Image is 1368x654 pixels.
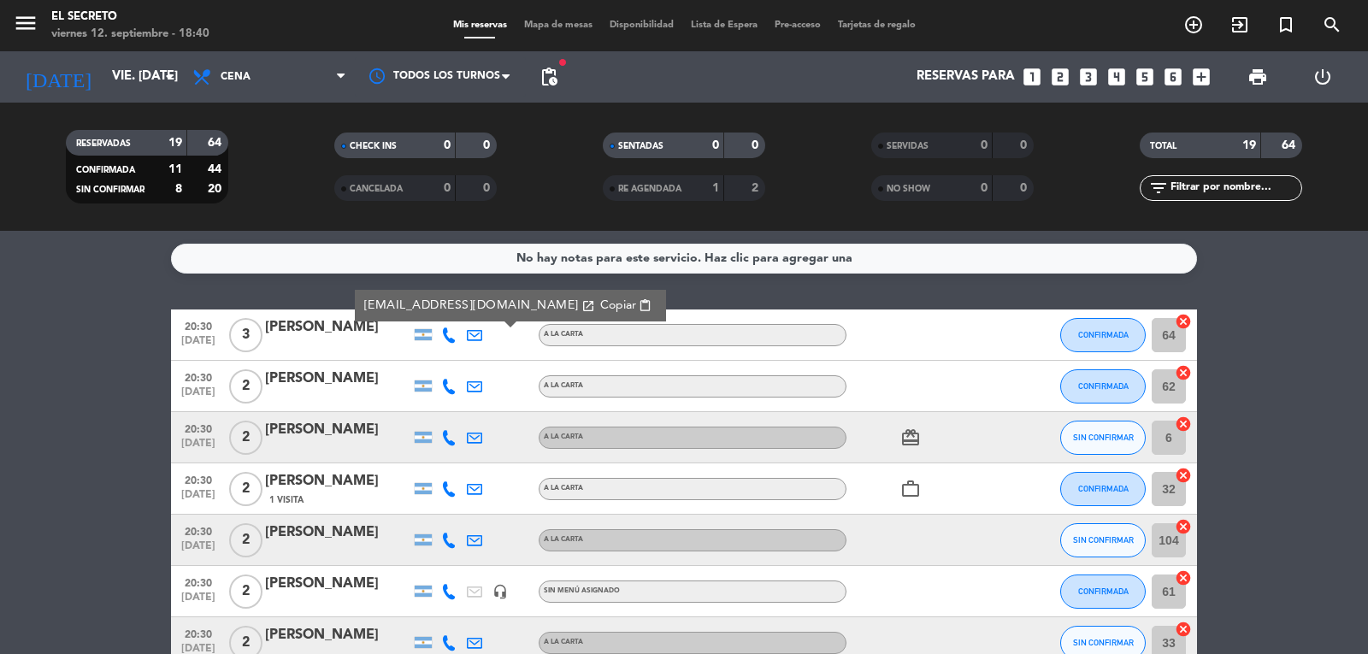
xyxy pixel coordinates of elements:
[1078,586,1129,596] span: CONFIRMADA
[265,316,410,339] div: [PERSON_NAME]
[1175,415,1192,433] i: cancel
[1049,66,1071,88] i: looks_two
[1073,535,1134,545] span: SIN CONFIRMAR
[544,331,583,338] span: A LA CARTA
[887,142,929,150] span: SERVIDAS
[265,419,410,441] div: [PERSON_NAME]
[1148,178,1169,198] i: filter_list
[483,182,493,194] strong: 0
[1229,15,1250,35] i: exit_to_app
[981,182,988,194] strong: 0
[76,186,144,194] span: SIN CONFIRMAR
[269,493,304,507] span: 1 Visita
[544,382,583,389] span: A LA CARTA
[1020,139,1030,151] strong: 0
[1078,484,1129,493] span: CONFIRMADA
[1078,381,1129,391] span: CONFIRMADA
[177,540,220,560] span: [DATE]
[1106,66,1128,88] i: looks_4
[544,485,583,492] span: A LA CARTA
[76,166,135,174] span: CONFIRMADA
[1282,139,1299,151] strong: 64
[208,183,225,195] strong: 20
[208,137,225,149] strong: 64
[265,470,410,492] div: [PERSON_NAME]
[1162,66,1184,88] i: looks_6
[544,433,583,440] span: A LA CARTA
[177,438,220,457] span: [DATE]
[1169,179,1301,197] input: Filtrar por nombre...
[981,139,988,151] strong: 0
[229,421,262,455] span: 2
[445,21,516,30] span: Mis reservas
[221,71,251,83] span: Cena
[1242,139,1256,151] strong: 19
[1060,472,1146,506] button: CONFIRMADA
[364,296,595,315] a: [EMAIL_ADDRESS][DOMAIN_NAME]open_in_new
[516,21,601,30] span: Mapa de mesas
[539,67,559,87] span: pending_actions
[208,163,225,175] strong: 44
[516,249,852,268] div: No hay notas para este servicio. Haz clic para agregar una
[544,587,620,594] span: Sin menú asignado
[557,57,568,68] span: fiber_manual_record
[350,142,397,150] span: CHECK INS
[265,573,410,595] div: [PERSON_NAME]
[229,472,262,506] span: 2
[444,139,451,151] strong: 0
[492,584,508,599] i: headset_mic
[1060,523,1146,557] button: SIN CONFIRMAR
[581,299,595,313] i: open_in_new
[829,21,924,30] span: Tarjetas de regalo
[1175,518,1192,535] i: cancel
[175,183,182,195] strong: 8
[229,318,262,352] span: 3
[1150,142,1176,150] span: TOTAL
[1021,66,1043,88] i: looks_one
[51,26,209,43] div: viernes 12. septiembre - 18:40
[1060,318,1146,352] button: CONFIRMADA
[1078,330,1129,339] span: CONFIRMADA
[229,574,262,609] span: 2
[618,142,663,150] span: SENTADAS
[177,315,220,335] span: 20:30
[1247,67,1268,87] span: print
[13,10,38,36] i: menu
[177,592,220,611] span: [DATE]
[51,9,209,26] div: El secreto
[1190,66,1212,88] i: add_box
[168,163,182,175] strong: 11
[1175,569,1192,586] i: cancel
[900,479,921,499] i: work_outline
[595,296,657,315] button: Copiarcontent_paste
[712,182,719,194] strong: 1
[601,21,682,30] span: Disponibilidad
[265,624,410,646] div: [PERSON_NAME]
[917,69,1015,85] span: Reservas para
[13,58,103,96] i: [DATE]
[1290,51,1355,103] div: LOG OUT
[483,139,493,151] strong: 0
[265,368,410,390] div: [PERSON_NAME]
[177,386,220,406] span: [DATE]
[177,521,220,540] span: 20:30
[600,297,636,315] span: Copiar
[1175,313,1192,330] i: cancel
[1060,574,1146,609] button: CONFIRMADA
[177,367,220,386] span: 20:30
[682,21,766,30] span: Lista de Espera
[1322,15,1342,35] i: search
[1312,67,1333,87] i: power_settings_new
[766,21,829,30] span: Pre-acceso
[350,185,403,193] span: CANCELADA
[618,185,681,193] span: RE AGENDADA
[544,639,583,645] span: A LA CARTA
[752,139,762,151] strong: 0
[1183,15,1204,35] i: add_circle_outline
[1020,182,1030,194] strong: 0
[177,418,220,438] span: 20:30
[1175,621,1192,638] i: cancel
[887,185,930,193] span: NO SHOW
[1134,66,1156,88] i: looks_5
[177,572,220,592] span: 20:30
